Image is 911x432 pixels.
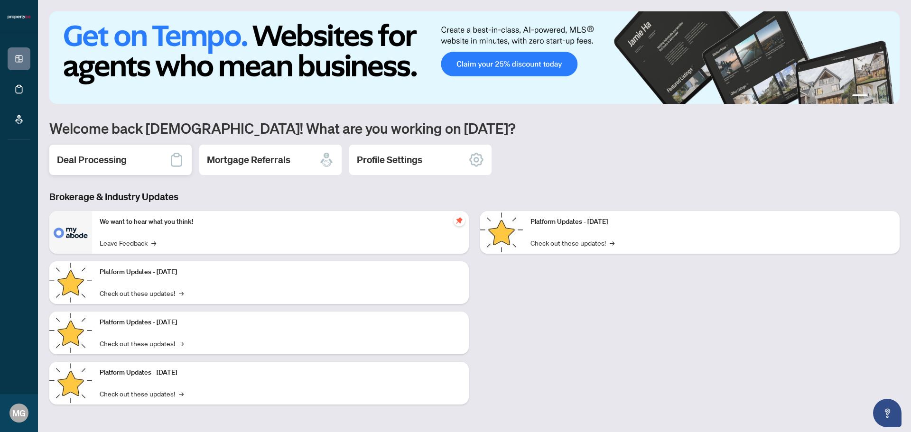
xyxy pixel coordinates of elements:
[12,406,26,420] span: MG
[49,119,900,137] h1: Welcome back [DEMOGRAPHIC_DATA]! What are you working on [DATE]?
[49,211,92,254] img: We want to hear what you think!
[100,217,461,227] p: We want to hear what you think!
[8,14,30,20] img: logo
[100,388,184,399] a: Check out these updates!→
[879,94,883,98] button: 3
[49,312,92,354] img: Platform Updates - July 21, 2025
[100,238,156,248] a: Leave Feedback→
[100,288,184,298] a: Check out these updates!→
[530,217,892,227] p: Platform Updates - [DATE]
[179,288,184,298] span: →
[49,362,92,404] img: Platform Updates - July 8, 2025
[530,238,614,248] a: Check out these updates!→
[871,94,875,98] button: 2
[49,190,900,203] h3: Brokerage & Industry Updates
[480,211,523,254] img: Platform Updates - June 23, 2025
[151,238,156,248] span: →
[886,94,890,98] button: 4
[179,388,184,399] span: →
[873,399,902,427] button: Open asap
[100,267,461,277] p: Platform Updates - [DATE]
[100,338,184,349] a: Check out these updates!→
[357,153,422,166] h2: Profile Settings
[49,11,900,104] img: Slide 0
[100,317,461,328] p: Platform Updates - [DATE]
[57,153,127,166] h2: Deal Processing
[454,215,465,226] span: pushpin
[49,261,92,304] img: Platform Updates - September 16, 2025
[852,94,867,98] button: 1
[610,238,614,248] span: →
[179,338,184,349] span: →
[100,368,461,378] p: Platform Updates - [DATE]
[207,153,290,166] h2: Mortgage Referrals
